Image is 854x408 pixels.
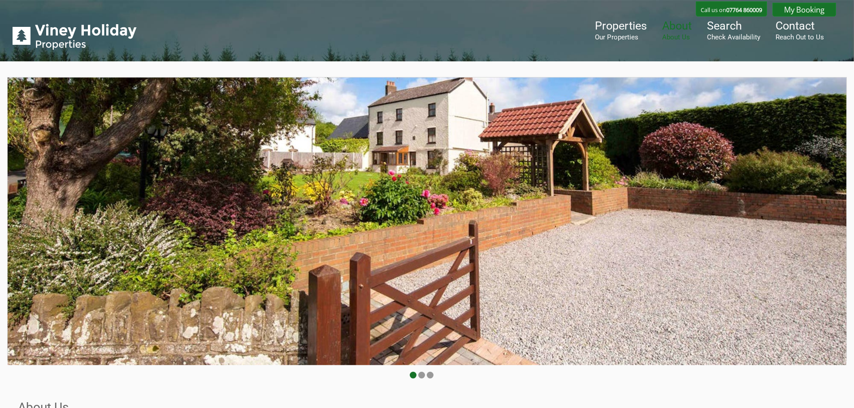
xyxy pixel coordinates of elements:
a: AboutAbout Us [662,19,692,41]
small: Check Availability [707,33,760,41]
a: ContactReach Out to Us [776,19,824,41]
a: 07764 860009 [726,6,762,14]
small: About Us [662,33,692,41]
a: My Booking [772,3,836,17]
img: Viney Holiday Properties [13,24,137,50]
a: SearchCheck Availability [707,19,760,41]
a: PropertiesOur Properties [595,19,647,41]
p: Call us on [701,6,762,14]
small: Our Properties [595,33,647,41]
small: Reach Out to Us [776,33,824,41]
